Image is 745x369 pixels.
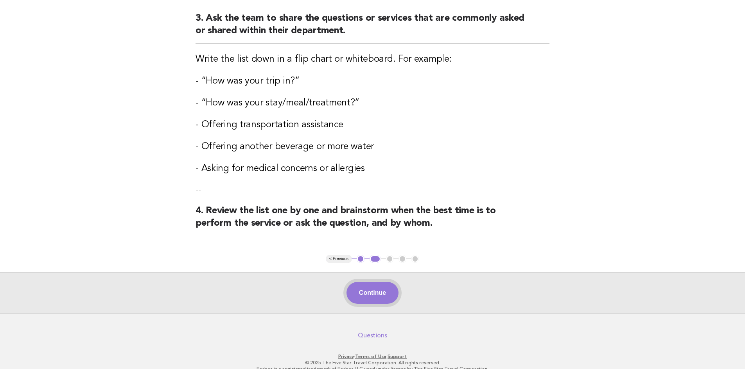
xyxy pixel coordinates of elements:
p: © 2025 The Five Star Travel Corporation. All rights reserved. [133,360,612,366]
button: Continue [346,282,399,304]
h3: - Asking for medical concerns or allergies [196,162,549,175]
a: Support [388,354,407,359]
p: -- [196,184,549,195]
h3: - “How was your trip in?” [196,75,549,87]
h2: 4. Review the list one by one and brainstorm when the best time is to perform the service or ask ... [196,205,549,236]
h2: 3. Ask the team to share the questions or services that are commonly asked or shared within their... [196,12,549,44]
a: Terms of Use [355,354,386,359]
a: Questions [358,332,387,339]
h3: - “How was your stay/meal/treatment?” [196,97,549,109]
button: < Previous [326,255,352,263]
h3: - Offering transportation assistance [196,119,549,131]
h3: Write the list down in a flip chart or whiteboard. For example: [196,53,549,66]
button: 2 [370,255,381,263]
h3: - Offering another beverage or more water [196,141,549,153]
a: Privacy [338,354,354,359]
p: · · [133,353,612,360]
button: 1 [357,255,364,263]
